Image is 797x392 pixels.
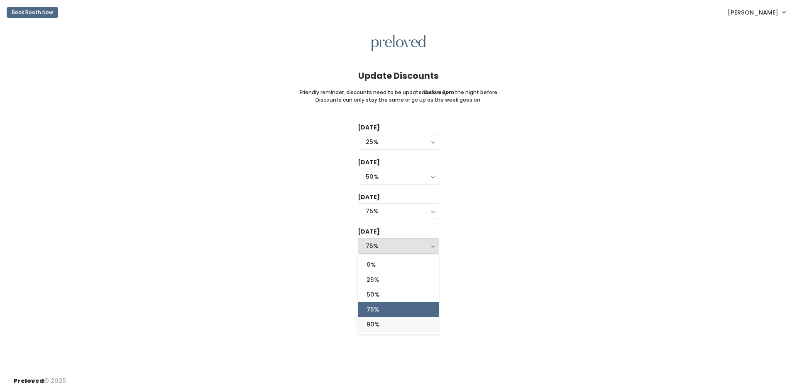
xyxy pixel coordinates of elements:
button: Book Booth Now [7,7,58,18]
button: 50% [358,169,439,185]
label: [DATE] [358,227,380,236]
small: Friendly reminder, discounts need to be updated the night before [300,89,497,96]
div: 50% [366,172,431,181]
div: 25% [366,137,431,146]
a: Book Booth Now [7,3,58,22]
h4: Update Discounts [358,71,439,80]
div: 75% [366,207,431,216]
span: 90% [367,320,379,329]
span: 50% [367,290,379,299]
label: [DATE] [358,123,380,132]
a: [PERSON_NAME] [719,3,794,21]
span: [PERSON_NAME] [728,8,778,17]
img: preloved logo [372,35,425,51]
button: 25% [358,134,439,150]
i: before 6pm [425,89,454,96]
span: Preloved [13,377,44,385]
div: 75% [366,241,431,251]
label: [DATE] [358,158,380,167]
button: 75% [358,203,439,219]
span: 25% [367,275,379,284]
div: © 2025 [13,370,66,385]
label: [DATE] [358,193,380,202]
button: 75% [358,238,439,254]
span: 0% [367,260,376,269]
span: 75% [367,305,379,314]
small: Discounts can only stay the same or go up as the week goes on. [315,96,482,104]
